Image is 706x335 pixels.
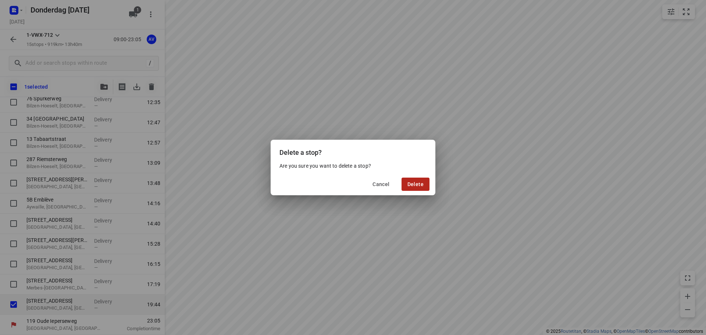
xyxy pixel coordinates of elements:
[271,140,435,162] div: Delete a stop?
[407,181,424,187] span: Delete
[279,162,427,170] p: Are you sure you want to delete a stop?
[367,178,395,191] button: Cancel
[372,181,389,187] span: Cancel
[402,178,429,191] button: Delete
